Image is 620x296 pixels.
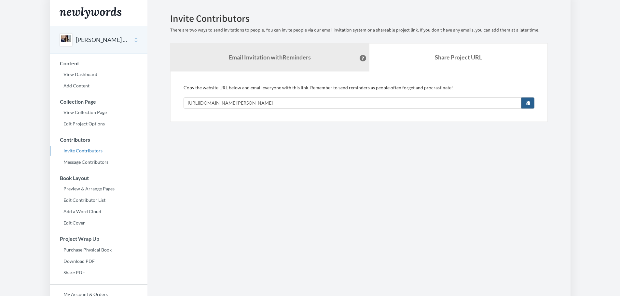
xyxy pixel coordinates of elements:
a: Invite Contributors [50,146,147,156]
b: Share Project URL [435,54,482,61]
div: Copy the website URL below and email everyone with this link. Remember to send reminders as peopl... [184,84,534,109]
a: Add Content [50,81,147,91]
a: Download PDF [50,256,147,266]
a: Message Contributors [50,157,147,167]
h3: Contributors [50,137,147,143]
a: Add a Word Cloud [50,207,147,216]
a: View Collection Page [50,108,147,117]
h3: Project Wrap Up [50,236,147,242]
a: Preview & Arrange Pages [50,184,147,194]
strong: Email Invitation with Reminders [229,54,311,61]
h3: Collection Page [50,99,147,105]
img: Newlywords logo [60,7,121,19]
a: Share PDF [50,268,147,277]
h2: Invite Contributors [170,13,548,24]
span: Support [13,5,36,10]
button: [PERSON_NAME] - 10 Years as IPSASB Chair [76,36,129,44]
a: Edit Cover [50,218,147,228]
a: Edit Project Options [50,119,147,129]
h3: Book Layout [50,175,147,181]
a: Purchase Physical Book [50,245,147,255]
a: Edit Contributor List [50,195,147,205]
p: There are two ways to send invitations to people. You can invite people via our email invitation ... [170,27,548,33]
h3: Content [50,60,147,66]
a: View Dashboard [50,70,147,79]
